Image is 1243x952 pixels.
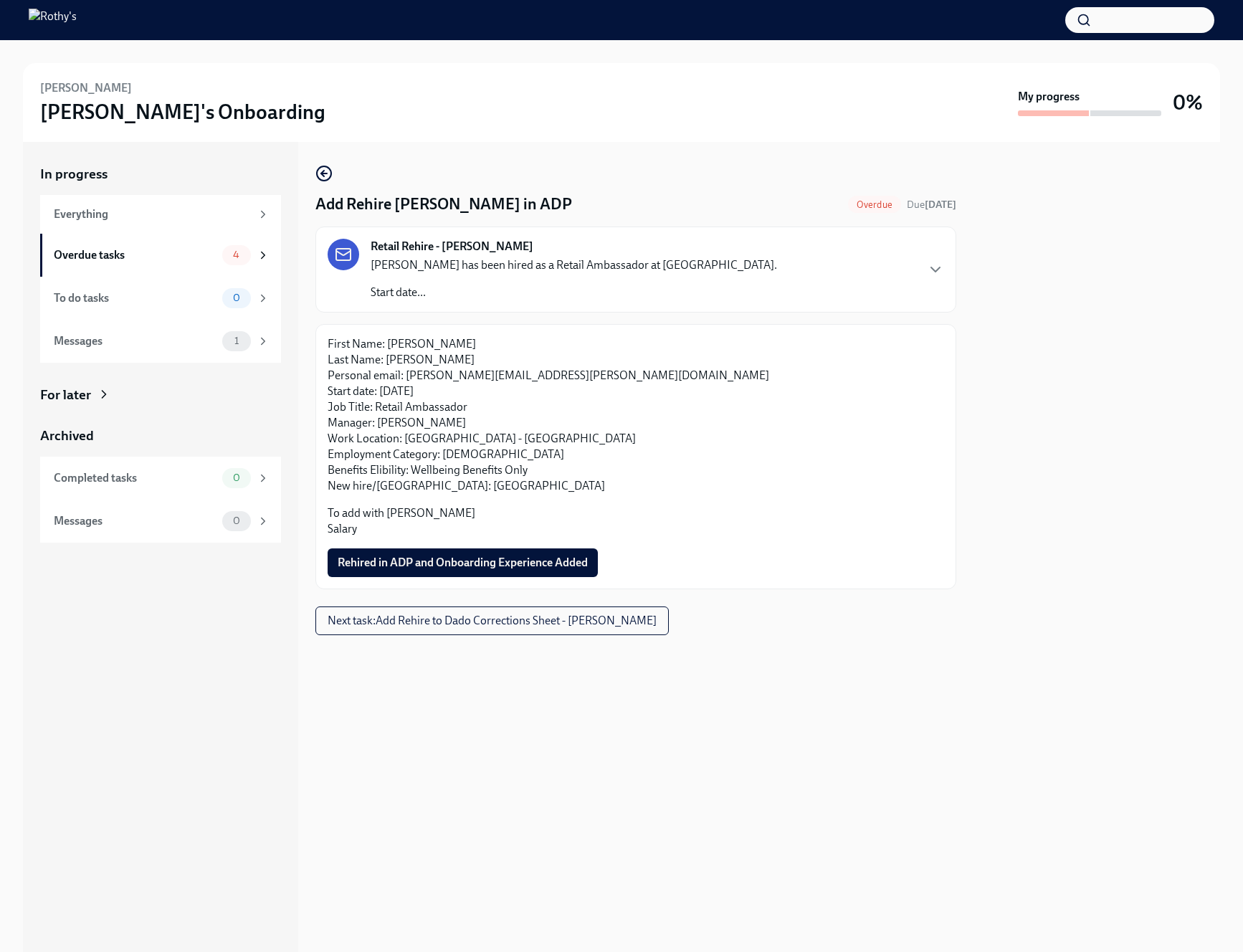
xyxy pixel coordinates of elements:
strong: My progress [1018,89,1080,105]
h6: [PERSON_NAME] [40,80,132,96]
div: To do tasks [54,290,216,306]
button: Next task:Add Rehire to Dado Corrections Sheet - [PERSON_NAME] [315,606,669,635]
div: Messages [54,333,216,349]
img: Rothy's [29,9,77,32]
h3: 0% [1173,90,1203,115]
a: Messages1 [40,320,281,363]
div: Completed tasks [54,470,216,486]
a: Overdue tasks4 [40,234,281,277]
button: Rehired in ADP and Onboarding Experience Added [328,548,598,577]
span: Next task : Add Rehire to Dado Corrections Sheet - [PERSON_NAME] [328,614,657,628]
span: 4 [224,249,248,260]
span: 1 [226,335,247,346]
span: Due [907,199,956,211]
h4: Add Rehire [PERSON_NAME] in ADP [315,194,572,215]
div: Overdue tasks [54,247,216,263]
p: To add with [PERSON_NAME] Salary [328,505,944,537]
a: Archived [40,427,281,445]
span: Overdue [848,199,901,210]
a: To do tasks0 [40,277,281,320]
div: For later [40,386,91,404]
p: Start date... [371,285,777,300]
p: [PERSON_NAME] has been hired as a Retail Ambassador at [GEOGRAPHIC_DATA]. [371,257,777,273]
a: In progress [40,165,281,184]
span: 0 [224,292,249,303]
span: August 26th, 2025 09:00 [907,198,956,211]
div: Messages [54,513,216,529]
strong: [DATE] [925,199,956,211]
div: Everything [54,206,251,222]
strong: Retail Rehire - [PERSON_NAME] [371,239,533,254]
span: Rehired in ADP and Onboarding Experience Added [338,556,588,570]
span: 0 [224,472,249,483]
a: Messages0 [40,500,281,543]
h3: [PERSON_NAME]'s Onboarding [40,99,325,125]
span: 0 [224,515,249,526]
a: Everything [40,195,281,234]
p: First Name: [PERSON_NAME] Last Name: [PERSON_NAME] Personal email: [PERSON_NAME][EMAIL_ADDRESS][P... [328,336,944,494]
a: For later [40,386,281,404]
a: Completed tasks0 [40,457,281,500]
